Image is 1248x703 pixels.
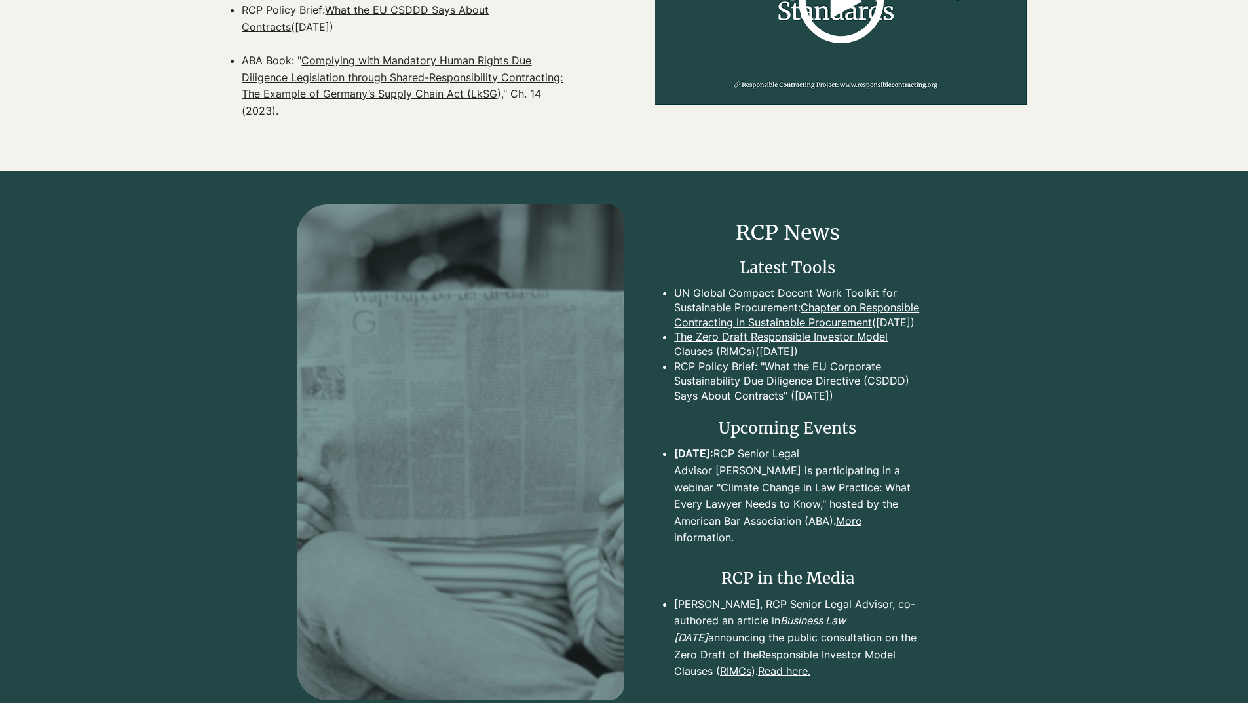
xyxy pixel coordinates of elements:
p: RCP Policy Brief: ([DATE]) [242,2,578,52]
a: The Zero Draft Responsible Investor Model Clauses (RIMCs) [674,330,888,358]
p: UN Global Compact Decent Work Toolkit for Sustainable Procurement: ([DATE]) [674,286,920,330]
p: ABA Book: " )," Ch. 14 (2023). [242,52,578,119]
a: Read here. [758,664,810,677]
a: ). [751,664,758,677]
h2: RCP in the Media [655,567,920,590]
a: : "What the EU Corporate Sustainability Due Diligence Directive (CSDDD) Says About Contracts" ([D... [674,360,909,402]
a: RIMCs [720,664,751,677]
p: [PERSON_NAME], RCP Senior Legal Advisor, co-authored an article in announcing the public consulta... [674,596,920,680]
a: Chapter on Responsible Contracting In Sustainable Procurement [674,301,919,328]
a: Responsible Investor Model Clauses ( [674,648,896,678]
img: Image by Roman Kraft [297,204,624,700]
a: What the EU CSDDD Says About Contracts [242,3,489,33]
span: [DATE]: [674,447,713,460]
a: [DATE] [759,345,794,358]
a: Complying with Mandatory Human Rights Due Diligence Legislation through Shared-Responsibility Con... [242,54,563,100]
a: ) [794,345,798,358]
a: [DATE]:RCP Senior Legal Advisor [PERSON_NAME] is participating in a webinar "Climate Change in La... [674,447,911,527]
p: ( [674,330,920,359]
a: RCP Policy Brief [674,360,755,373]
h3: Latest Tools [656,257,920,279]
h2: Upcoming Events [655,417,920,440]
h2: RCP News [656,218,920,248]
